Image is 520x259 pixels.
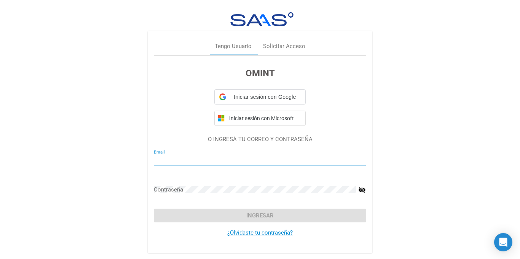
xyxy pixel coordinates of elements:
[246,212,274,219] span: Ingresar
[229,93,301,101] span: Iniciar sesión con Google
[154,66,366,80] h3: OMINT
[214,89,306,105] div: Iniciar sesión con Google
[214,111,306,126] button: Iniciar sesión con Microsoft
[228,115,302,121] span: Iniciar sesión con Microsoft
[263,42,305,51] div: Solicitar Acceso
[215,42,252,51] div: Tengo Usuario
[494,233,512,251] div: Open Intercom Messenger
[227,229,293,236] a: ¿Olvidaste tu contraseña?
[154,135,366,144] p: O INGRESÁ TU CORREO Y CONTRASEÑA
[154,209,366,222] button: Ingresar
[358,185,366,195] mat-icon: visibility_off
